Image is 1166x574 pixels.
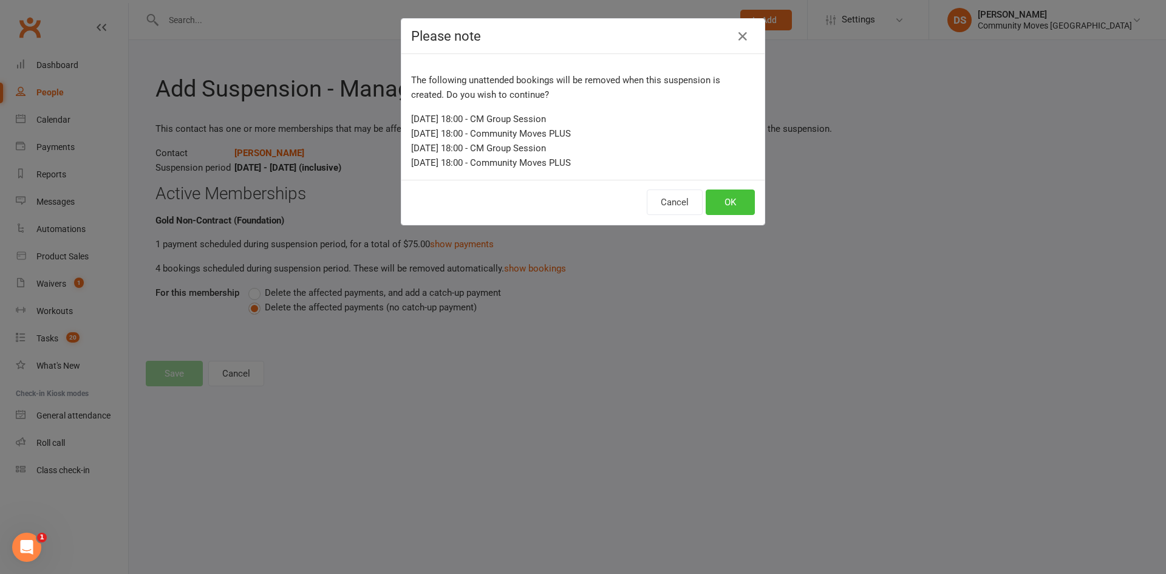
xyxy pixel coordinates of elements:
[706,190,755,215] button: OK
[411,29,755,44] h4: Please note
[37,533,47,542] span: 1
[411,141,755,155] div: [DATE] 18:00 - CM Group Session
[411,126,755,141] div: [DATE] 18:00 - Community Moves PLUS
[12,533,41,562] iframe: Intercom live chat
[411,112,755,126] div: [DATE] 18:00 - CM Group Session
[647,190,703,215] button: Cancel
[411,155,755,170] div: [DATE] 18:00 - Community Moves PLUS
[733,27,752,46] button: Close
[411,73,755,102] p: The following unattended bookings will be removed when this suspension is created. Do you wish to...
